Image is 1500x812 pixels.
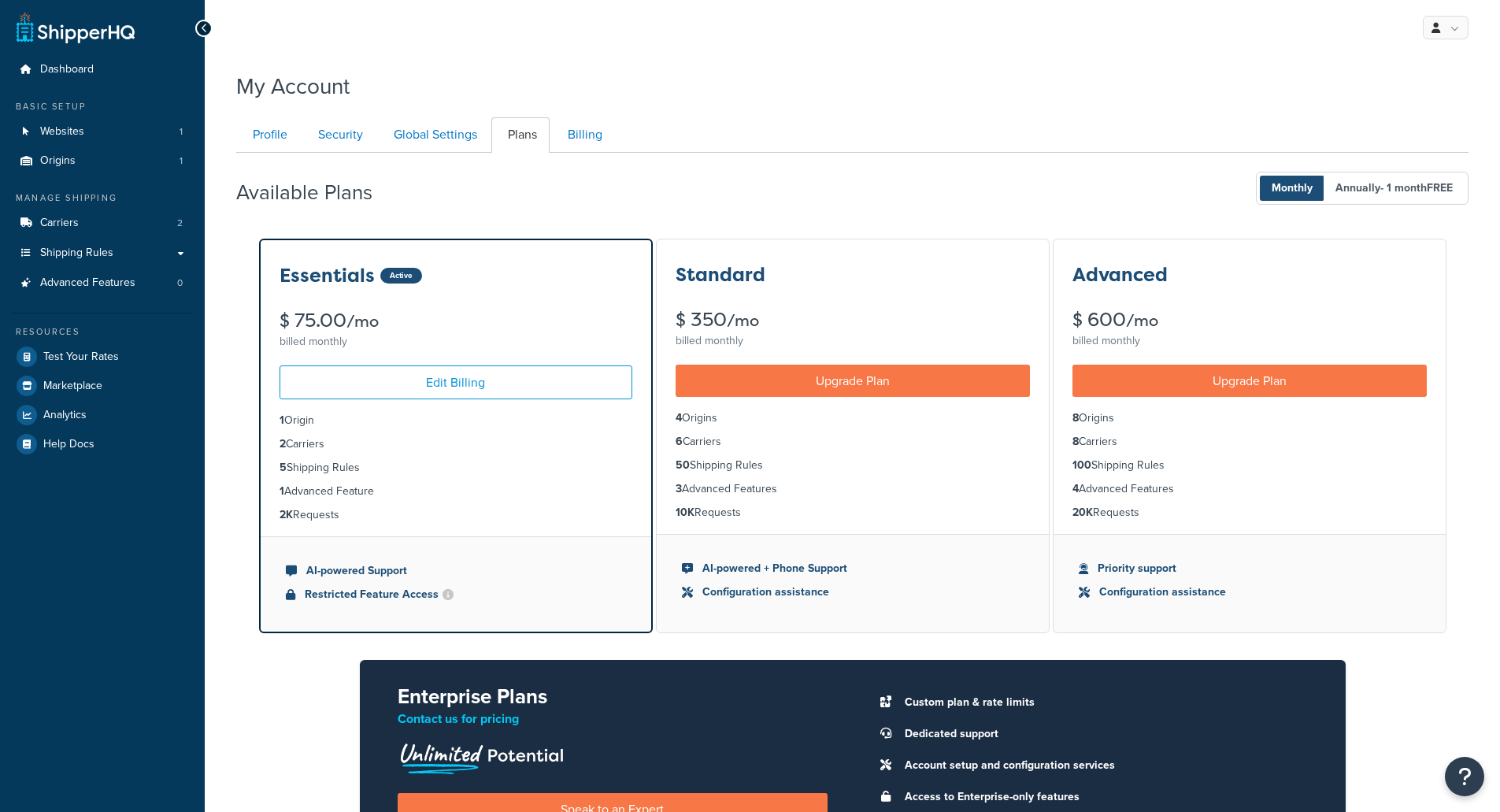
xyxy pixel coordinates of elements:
[1126,310,1158,332] small: /mo
[1079,584,1420,601] li: Configuration assistance
[12,117,193,146] a: Websites 1
[682,584,1024,601] li: Configuration assistance
[1072,480,1427,498] li: Advanced Features
[280,506,293,523] strong: 2K
[280,436,632,453] li: Carriers
[682,560,1024,577] li: AI-powered + Phone Support
[1324,176,1465,201] span: Annually
[380,268,422,284] div: Active
[12,343,193,371] li: Test Your Rates
[302,117,376,153] a: Security
[40,247,113,260] span: Shipping Rules
[398,738,565,774] img: Unlimited Potential
[897,786,1308,808] li: Access to Enterprise-only features
[12,55,193,84] li: Dashboard
[676,457,690,473] strong: 50
[280,331,632,353] div: billed monthly
[676,265,765,285] h3: Standard
[1427,180,1453,196] b: FREE
[676,410,1030,427] li: Origins
[1072,457,1091,473] strong: 100
[1072,504,1427,521] li: Requests
[346,310,379,332] small: /mo
[1072,365,1427,397] a: Upgrade Plan
[398,708,828,730] p: Contact us for pricing
[727,310,759,332] small: /mo
[377,117,490,153] a: Global Settings
[1072,433,1079,450] strong: 8
[40,154,76,168] span: Origins
[12,430,193,458] a: Help Docs
[676,480,682,497] strong: 3
[12,239,193,268] a: Shipping Rules
[1072,433,1427,450] li: Carriers
[1072,410,1079,426] strong: 8
[280,412,632,429] li: Origin
[43,438,94,451] span: Help Docs
[1260,176,1324,201] span: Monthly
[12,191,193,205] div: Manage Shipping
[280,483,632,500] li: Advanced Feature
[236,181,396,204] h2: Available Plans
[676,310,1030,330] div: $ 350
[676,504,1030,521] li: Requests
[280,311,632,331] div: $ 75.00
[1072,504,1093,521] strong: 20K
[280,483,284,499] strong: 1
[43,380,102,393] span: Marketplace
[40,63,94,76] span: Dashboard
[12,100,193,113] div: Basic Setup
[180,125,183,139] span: 1
[280,459,632,476] li: Shipping Rules
[1445,757,1484,796] button: Open Resource Center
[897,691,1308,714] li: Custom plan & rate limits
[676,410,682,426] strong: 4
[12,209,193,238] a: Carriers 2
[1072,480,1079,497] strong: 4
[1072,330,1427,352] div: billed monthly
[280,265,375,286] h3: Essentials
[676,433,1030,450] li: Carriers
[1072,457,1427,474] li: Shipping Rules
[676,457,1030,474] li: Shipping Rules
[177,217,183,230] span: 2
[1256,172,1469,205] button: Monthly Annually- 1 monthFREE
[676,330,1030,352] div: billed monthly
[43,409,87,422] span: Analytics
[12,325,193,339] div: Resources
[286,562,626,580] li: AI-powered Support
[236,117,300,153] a: Profile
[1380,180,1453,196] span: - 1 month
[12,269,193,298] a: Advanced Features 0
[280,506,632,524] li: Requests
[12,209,193,238] li: Carriers
[12,401,193,429] li: Analytics
[1072,410,1427,427] li: Origins
[40,217,79,230] span: Carriers
[12,117,193,146] li: Websites
[12,146,193,176] a: Origins 1
[897,723,1308,745] li: Dedicated support
[676,480,1030,498] li: Advanced Features
[43,350,119,364] span: Test Your Rates
[40,125,84,139] span: Websites
[180,154,183,168] span: 1
[1072,310,1427,330] div: $ 600
[12,146,193,176] li: Origins
[40,276,135,290] span: Advanced Features
[676,365,1030,397] a: Upgrade Plan
[398,685,828,708] h2: Enterprise Plans
[676,433,683,450] strong: 6
[286,586,626,603] li: Restricted Feature Access
[280,436,286,452] strong: 2
[1072,265,1168,285] h3: Advanced
[551,117,615,153] a: Billing
[12,372,193,400] a: Marketplace
[17,12,135,43] a: ShipperHQ Home
[236,71,350,102] h1: My Account
[280,412,284,428] strong: 1
[12,269,193,298] li: Advanced Features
